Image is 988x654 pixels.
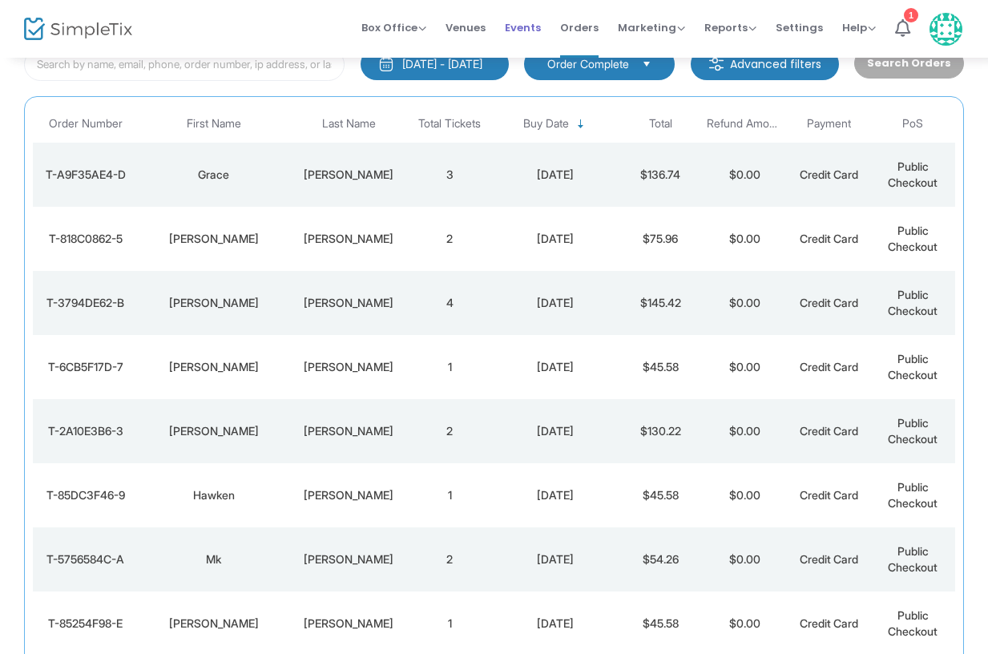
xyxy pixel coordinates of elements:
td: 1 [408,335,492,399]
div: Hakala [294,423,404,439]
td: $145.42 [619,271,703,335]
td: $0.00 [703,399,787,463]
span: Order Complete [547,56,629,72]
div: T-A9F35AE4-D [37,167,134,183]
td: $0.00 [703,207,787,271]
span: Public Checkout [888,544,938,574]
button: [DATE] - [DATE] [361,48,509,80]
span: Credit Card [800,360,858,373]
span: Credit Card [800,488,858,502]
div: Marjorie [142,231,285,247]
span: Credit Card [800,552,858,566]
div: 10/15/2025 [496,167,615,183]
span: Public Checkout [888,416,938,446]
div: Grace [142,167,285,183]
div: Bennett [294,359,404,375]
span: Public Checkout [888,159,938,189]
td: $45.58 [619,335,703,399]
div: 10/14/2025 [496,616,615,632]
div: John [142,359,285,375]
td: $0.00 [703,271,787,335]
span: Reports [704,20,756,35]
span: Buy Date [523,117,569,131]
img: monthly [378,56,394,72]
td: 4 [408,271,492,335]
div: Jessi [142,616,285,632]
div: Paul [294,487,404,503]
td: $136.74 [619,143,703,207]
div: Mk [142,551,285,567]
span: Credit Card [800,616,858,630]
td: $54.26 [619,527,703,591]
td: 2 [408,207,492,271]
div: Donnelly [294,295,404,311]
td: $0.00 [703,463,787,527]
div: T-2A10E3B6-3 [37,423,134,439]
span: Credit Card [800,232,858,245]
span: Help [842,20,876,35]
div: 10/14/2025 [496,423,615,439]
div: Constance [142,295,285,311]
div: 10/14/2025 [496,359,615,375]
div: Knudsen [294,167,404,183]
div: Dorr [294,551,404,567]
td: 3 [408,143,492,207]
td: $0.00 [703,335,787,399]
span: Public Checkout [888,352,938,381]
div: T-6CB5F17D-7 [37,359,134,375]
span: Orders [560,7,599,48]
span: Order Number [49,117,123,131]
m-button: Advanced filters [691,48,839,80]
div: Marjorie [142,423,285,439]
span: Sortable [575,118,587,131]
div: Hawken [142,487,285,503]
div: T-818C0862-5 [37,231,134,247]
span: Public Checkout [888,608,938,638]
td: $45.58 [619,463,703,527]
span: Public Checkout [888,480,938,510]
span: First Name [187,117,241,131]
span: Last Name [322,117,376,131]
span: Credit Card [800,168,858,181]
button: Select [635,55,658,73]
input: Search by name, email, phone, order number, ip address, or last 4 digits of card [24,48,345,81]
div: 1 [904,8,918,22]
th: Refund Amount [703,105,787,143]
img: filter [708,56,724,72]
span: PoS [902,117,923,131]
td: 2 [408,527,492,591]
td: $0.00 [703,143,787,207]
th: Total [619,105,703,143]
span: Box Office [361,20,426,35]
div: 10/14/2025 [496,487,615,503]
span: Credit Card [800,424,858,438]
td: $0.00 [703,527,787,591]
div: 10/14/2025 [496,231,615,247]
div: T-85254F98-E [37,616,134,632]
span: Public Checkout [888,288,938,317]
span: Marketing [618,20,685,35]
div: T-5756584C-A [37,551,134,567]
div: T-85DC3F46-9 [37,487,134,503]
td: 1 [408,463,492,527]
td: $130.22 [619,399,703,463]
span: Payment [807,117,851,131]
div: T-3794DE62-B [37,295,134,311]
div: 10/14/2025 [496,551,615,567]
div: Kadolph [294,616,404,632]
td: $75.96 [619,207,703,271]
div: [DATE] - [DATE] [402,56,482,72]
td: 2 [408,399,492,463]
th: Total Tickets [408,105,492,143]
span: Venues [446,7,486,48]
span: Events [505,7,541,48]
div: 10/14/2025 [496,295,615,311]
span: Public Checkout [888,224,938,253]
span: Settings [776,7,823,48]
div: Hakala [294,231,404,247]
span: Credit Card [800,296,858,309]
